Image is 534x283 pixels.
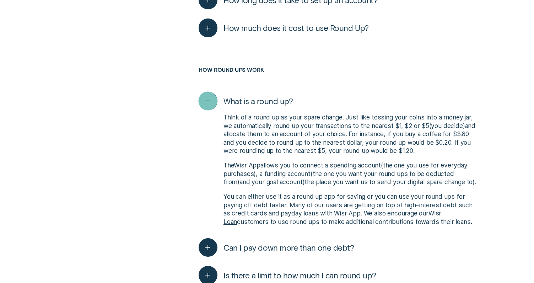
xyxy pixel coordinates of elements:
a: Wisr App [234,161,260,169]
span: ( [302,178,304,186]
button: How much does it cost to use Round Up? [199,18,368,37]
span: ( [311,170,313,177]
p: The allows you to connect a spending account the one you use for everyday purchases , a funding a... [223,161,478,186]
span: What is a round up? [223,96,293,106]
p: You can either use it as a round up app for saving or you can use your round ups for paying off d... [223,192,478,226]
span: Can I pay down more than one debt? [223,242,354,252]
span: ( [381,161,383,169]
span: Is there a limit to how much I can round up? [223,270,376,280]
span: ) [473,178,475,186]
span: ( [429,122,431,129]
span: ) [237,178,239,186]
a: Wisr Loan [223,209,441,225]
span: ) [254,170,256,177]
p: Think of a round up as your spare change. Just like tossing your coins into a money jar, we autom... [223,113,478,155]
h3: How Round Ups work [199,66,478,87]
button: What is a round up? [199,92,293,110]
span: How much does it cost to use Round Up? [223,23,369,33]
button: Can I pay down more than one debt? [199,238,354,257]
span: ) [463,122,465,129]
